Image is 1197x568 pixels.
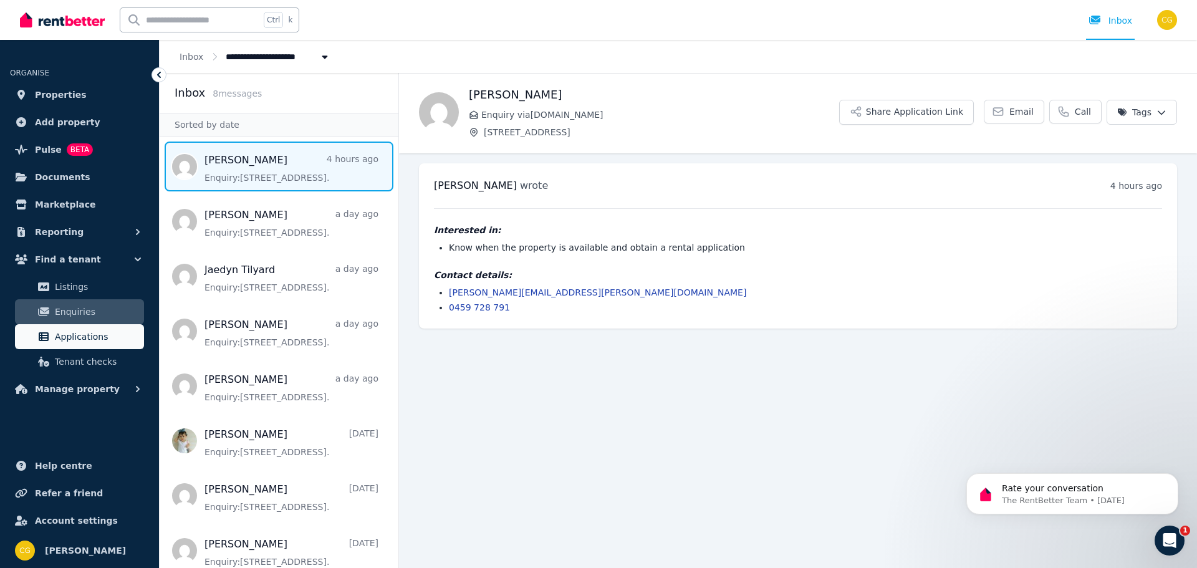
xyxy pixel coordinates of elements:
[10,82,149,107] a: Properties
[35,87,87,102] span: Properties
[1180,526,1190,536] span: 1
[10,137,149,162] a: PulseBETA
[10,481,149,506] a: Refer a friend
[213,89,262,99] span: 8 message s
[434,180,517,191] span: [PERSON_NAME]
[449,241,1162,254] li: Know when the property is available and obtain a rental application
[1117,106,1151,118] span: Tags
[469,86,839,103] h1: [PERSON_NAME]
[10,453,149,478] a: Help centre
[35,382,120,397] span: Manage property
[948,447,1197,534] iframe: Intercom notifications message
[35,224,84,239] span: Reporting
[204,482,378,513] a: [PERSON_NAME][DATE]Enquiry:[STREET_ADDRESS].
[204,427,378,458] a: [PERSON_NAME][DATE]Enquiry:[STREET_ADDRESS].
[15,324,144,349] a: Applications
[1089,14,1132,27] div: Inbox
[204,537,378,568] a: [PERSON_NAME][DATE]Enquiry:[STREET_ADDRESS].
[10,110,149,135] a: Add property
[204,208,378,239] a: [PERSON_NAME]a day agoEnquiry:[STREET_ADDRESS].
[10,247,149,272] button: Find a tenant
[180,52,203,62] a: Inbox
[434,269,1162,281] h4: Contact details:
[55,279,139,294] span: Listings
[20,11,105,29] img: RentBetter
[35,142,62,157] span: Pulse
[35,115,100,130] span: Add property
[55,354,139,369] span: Tenant checks
[45,543,126,558] span: [PERSON_NAME]
[67,143,93,156] span: BETA
[481,108,839,121] span: Enquiry via [DOMAIN_NAME]
[288,15,292,25] span: k
[15,349,144,374] a: Tenant checks
[204,372,378,403] a: [PERSON_NAME]a day agoEnquiry:[STREET_ADDRESS].
[449,302,510,312] a: 0459 728 791
[1075,105,1091,118] span: Call
[1155,526,1185,556] iframe: Intercom live chat
[35,197,95,212] span: Marketplace
[1107,100,1177,125] button: Tags
[204,317,378,349] a: [PERSON_NAME]a day agoEnquiry:[STREET_ADDRESS].
[10,508,149,533] a: Account settings
[175,84,205,102] h2: Inbox
[984,100,1044,123] a: Email
[1157,10,1177,30] img: Chris George
[15,541,35,561] img: Chris George
[35,513,118,528] span: Account settings
[264,12,283,28] span: Ctrl
[1009,105,1034,118] span: Email
[434,224,1162,236] h4: Interested in:
[10,165,149,190] a: Documents
[10,219,149,244] button: Reporting
[1110,181,1162,191] time: 4 hours ago
[15,274,144,299] a: Listings
[35,458,92,473] span: Help centre
[55,304,139,319] span: Enquiries
[35,170,90,185] span: Documents
[520,180,548,191] span: wrote
[35,252,101,267] span: Find a tenant
[839,100,974,125] button: Share Application Link
[419,92,459,132] img: Daryl
[10,377,149,402] button: Manage property
[35,486,103,501] span: Refer a friend
[204,262,378,294] a: Jaedyn Tilyarda day agoEnquiry:[STREET_ADDRESS].
[1049,100,1102,123] a: Call
[55,329,139,344] span: Applications
[160,40,351,73] nav: Breadcrumb
[10,192,149,217] a: Marketplace
[484,126,839,138] span: [STREET_ADDRESS]
[15,299,144,324] a: Enquiries
[10,69,49,77] span: ORGANISE
[449,287,746,297] a: [PERSON_NAME][EMAIL_ADDRESS][PERSON_NAME][DOMAIN_NAME]
[204,153,378,184] a: [PERSON_NAME]4 hours agoEnquiry:[STREET_ADDRESS].
[160,113,398,137] div: Sorted by date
